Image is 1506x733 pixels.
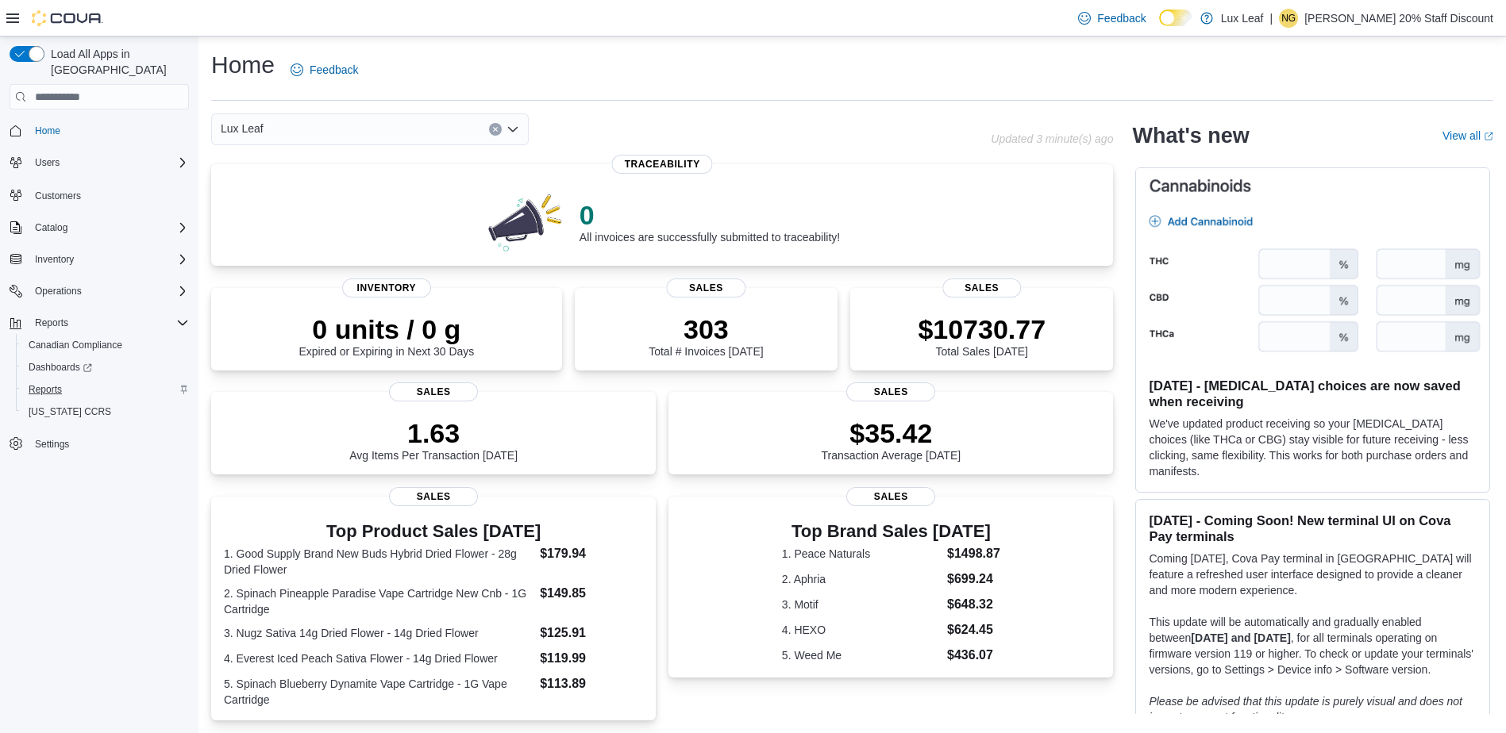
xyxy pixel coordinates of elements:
[1149,551,1477,598] p: Coming [DATE], Cova Pay terminal in [GEOGRAPHIC_DATA] will feature a refreshed user interface des...
[3,119,195,142] button: Home
[947,595,1000,614] dd: $648.32
[299,313,474,345] p: 0 units / 0 g
[224,625,533,641] dt: 3. Nugz Sativa 14g Dried Flower - 14g Dried Flower
[29,121,189,140] span: Home
[16,356,195,378] a: Dashboards
[846,382,935,401] span: Sales
[580,199,840,244] div: All invoices are successfully submitted to traceability!
[822,417,961,462] div: Transaction Average [DATE]
[29,435,75,454] a: Settings
[1279,9,1298,28] div: Nicole Gorgichuk 20% Staff Discount
[35,221,67,234] span: Catalog
[29,121,67,140] a: Home
[484,190,567,253] img: 0
[22,336,129,355] a: Canadian Compliance
[35,285,82,297] span: Operations
[29,313,75,332] button: Reports
[1442,129,1493,142] a: View allExternal link
[540,584,643,603] dd: $149.85
[29,434,189,454] span: Settings
[1221,9,1264,28] p: Lux Leaf
[540,674,643,693] dd: $113.89
[822,417,961,449] p: $35.42
[16,401,195,423] button: [US_STATE] CCRS
[22,380,189,399] span: Reports
[29,282,88,301] button: Operations
[224,650,533,666] dt: 4. Everest Iced Peach Sativa Flower - 14g Dried Flower
[540,544,643,563] dd: $179.94
[29,339,122,351] span: Canadian Compliance
[310,62,358,78] span: Feedback
[947,544,1000,563] dd: $1498.87
[1159,10,1192,26] input: Dark Mode
[1149,378,1477,409] h3: [DATE] - [MEDICAL_DATA] choices are now saved when receiving
[1159,26,1160,27] span: Dark Mode
[221,119,264,138] span: Lux Leaf
[29,250,80,269] button: Inventory
[540,624,643,643] dd: $125.91
[29,313,189,332] span: Reports
[16,378,195,401] button: Reports
[942,278,1021,297] span: Sales
[540,649,643,668] dd: $119.99
[389,382,478,401] span: Sales
[349,417,518,462] div: Avg Items Per Transaction [DATE]
[29,153,189,172] span: Users
[29,250,189,269] span: Inventory
[35,253,74,266] span: Inventory
[10,113,189,497] nav: Complex example
[35,125,60,137] span: Home
[918,313,1046,358] div: Total Sales [DATE]
[947,620,1000,639] dd: $624.45
[224,676,533,708] dt: 5. Spinach Blueberry Dynamite Vape Cartridge - 1G Vape Cartridge
[918,313,1046,345] p: $10730.77
[349,417,518,449] p: 1.63
[22,358,98,377] a: Dashboards
[782,622,941,638] dt: 4. HEXO
[782,546,941,562] dt: 1. Peace Naturals
[35,156,60,169] span: Users
[612,155,713,174] span: Traceability
[782,647,941,663] dt: 5. Weed Me
[3,312,195,334] button: Reports
[22,380,68,399] a: Reports
[1149,512,1477,544] h3: [DATE] - Coming Soon! New terminal UI on Cova Pay terminals
[224,585,533,617] dt: 2. Spinach Pineapple Paradise Vape Cartridge New Cnb - 1G Cartridge
[1149,416,1477,479] p: We've updated product receiving so your [MEDICAL_DATA] choices (like THCa or CBG) stay visible fo...
[29,282,189,301] span: Operations
[29,383,62,396] span: Reports
[1097,10,1146,26] span: Feedback
[22,402,117,421] a: [US_STATE] CCRS
[489,123,502,136] button: Clear input
[782,597,941,612] dt: 3. Motif
[299,313,474,358] div: Expired or Expiring in Next 30 Days
[649,313,763,345] p: 303
[3,280,195,302] button: Operations
[506,123,519,136] button: Open list of options
[991,132,1113,145] p: Updated 3 minute(s) ago
[22,402,189,421] span: Washington CCRS
[667,278,745,297] span: Sales
[947,570,1000,589] dd: $699.24
[284,54,364,86] a: Feedback
[35,438,69,451] span: Settings
[3,432,195,455] button: Settings
[35,190,81,202] span: Customers
[3,248,195,271] button: Inventory
[3,217,195,239] button: Catalog
[3,152,195,174] button: Users
[1304,9,1493,28] p: [PERSON_NAME] 20% Staff Discount
[1132,123,1249,148] h2: What's new
[211,49,275,81] h1: Home
[3,183,195,206] button: Customers
[44,46,189,78] span: Load All Apps in [GEOGRAPHIC_DATA]
[29,186,87,205] a: Customers
[1281,9,1296,28] span: NG
[32,10,103,26] img: Cova
[782,571,941,587] dt: 2. Aphria
[1484,132,1493,141] svg: External link
[29,218,74,237] button: Catalog
[22,358,189,377] span: Dashboards
[22,336,189,355] span: Canadian Compliance
[1191,631,1290,644] strong: [DATE] and [DATE]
